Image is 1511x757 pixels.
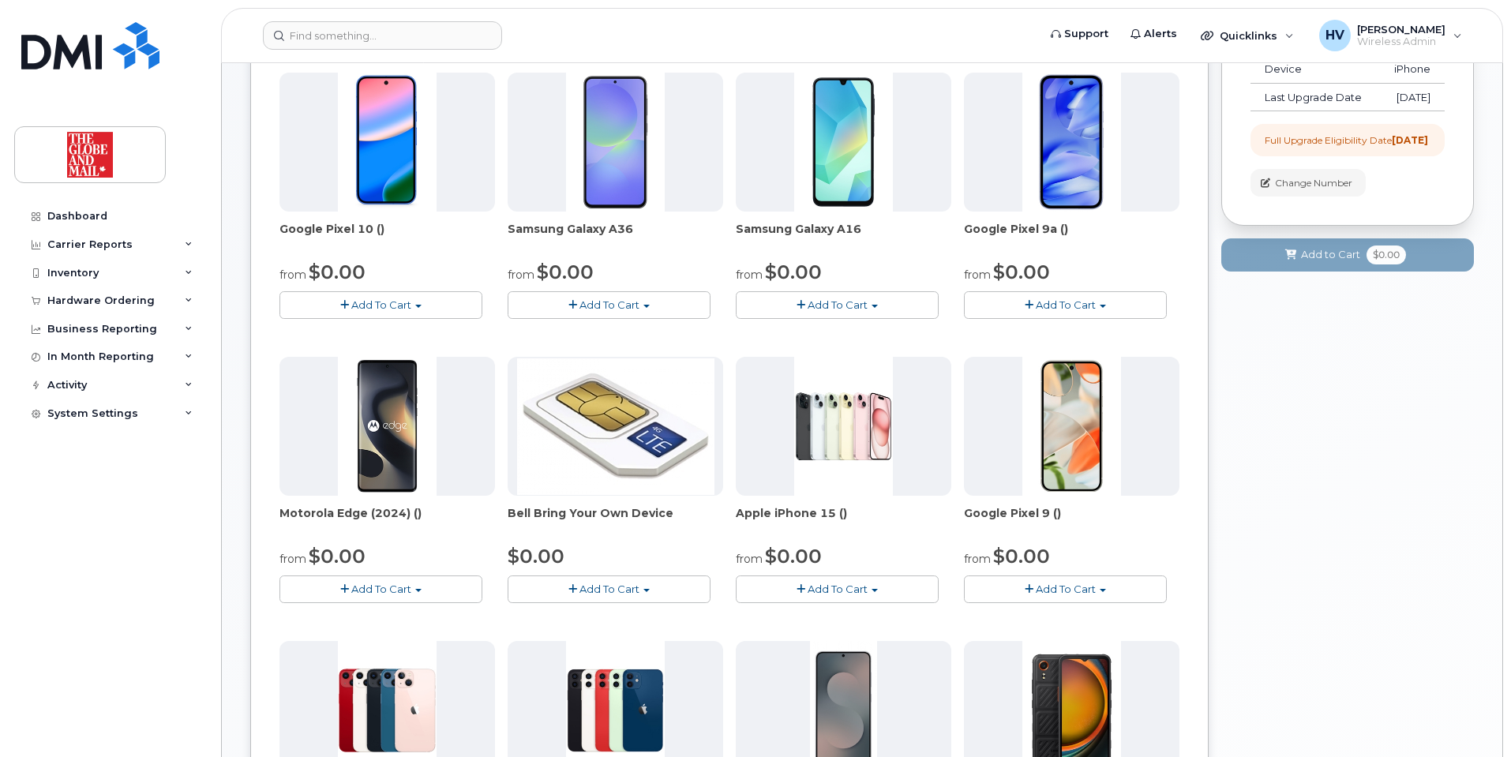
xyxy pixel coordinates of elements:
[351,583,411,595] span: Add To Cart
[1250,55,1378,84] td: Device
[1378,84,1445,112] td: [DATE]
[794,357,894,496] img: phone23836.JPG
[1119,18,1188,50] a: Alerts
[279,291,482,319] button: Add To Cart
[1022,357,1122,496] img: phone23877.JPG
[964,505,1179,537] div: Google Pixel 9 ()
[309,545,366,568] span: $0.00
[1378,55,1445,84] td: iPhone
[1392,134,1428,146] strong: [DATE]
[508,575,711,603] button: Add To Cart
[1325,26,1344,45] span: HV
[1301,247,1360,262] span: Add to Cart
[736,291,939,319] button: Add To Cart
[279,221,495,253] div: Google Pixel 10 ()
[1357,36,1445,48] span: Wireless Admin
[765,545,822,568] span: $0.00
[579,583,639,595] span: Add To Cart
[338,73,437,212] img: phone23875.JPG
[964,291,1167,319] button: Add To Cart
[508,221,723,253] div: Samsung Galaxy A36
[1036,583,1096,595] span: Add To Cart
[279,268,306,282] small: from
[579,298,639,311] span: Add To Cart
[1308,20,1473,51] div: Herrera, Victor
[1265,133,1428,147] div: Full Upgrade Eligibility Date
[1250,169,1366,197] button: Change Number
[808,298,868,311] span: Add To Cart
[1275,176,1352,190] span: Change Number
[1190,20,1305,51] div: Quicklinks
[964,268,991,282] small: from
[508,291,711,319] button: Add To Cart
[1250,84,1378,112] td: Last Upgrade Date
[338,357,437,496] img: phone23894.JPG
[964,552,991,566] small: from
[1064,26,1108,42] span: Support
[1220,29,1277,42] span: Quicklinks
[566,73,666,212] img: phone23886.JPG
[808,583,868,595] span: Add To Cart
[309,260,366,283] span: $0.00
[263,21,502,50] input: Find something...
[736,552,763,566] small: from
[1040,18,1119,50] a: Support
[517,358,714,495] img: phone23274.JPG
[993,260,1050,283] span: $0.00
[1221,238,1474,271] button: Add to Cart $0.00
[1357,23,1445,36] span: [PERSON_NAME]
[964,221,1179,253] div: Google Pixel 9a ()
[1036,298,1096,311] span: Add To Cart
[1367,245,1406,264] span: $0.00
[279,552,306,566] small: from
[736,575,939,603] button: Add To Cart
[1022,73,1122,212] img: phone23830.JPG
[508,545,564,568] span: $0.00
[351,298,411,311] span: Add To Cart
[964,575,1167,603] button: Add To Cart
[537,260,594,283] span: $0.00
[736,505,951,537] div: Apple iPhone 15 ()
[1144,26,1177,42] span: Alerts
[279,505,495,537] div: Motorola Edge (2024) ()
[508,268,534,282] small: from
[736,268,763,282] small: from
[765,260,822,283] span: $0.00
[736,221,951,253] div: Samsung Galaxy A16
[279,575,482,603] button: Add To Cart
[794,73,894,212] img: phone23947.JPG
[993,545,1050,568] span: $0.00
[508,505,723,537] div: Bell Bring Your Own Device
